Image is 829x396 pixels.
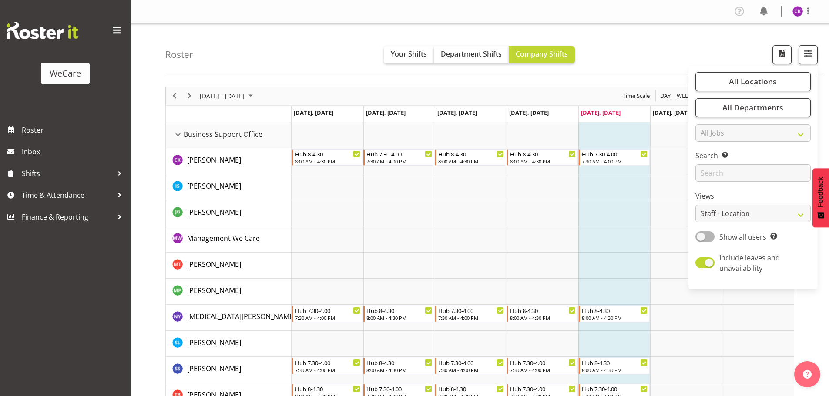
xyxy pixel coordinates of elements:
div: Chloe Kim"s event - Hub 8-4.30 Begin From Wednesday, October 1, 2025 at 8:00:00 AM GMT+13:00 Ends... [435,149,506,166]
div: Hub 8-4.30 [438,384,504,393]
span: Time & Attendance [22,189,113,202]
div: Savita Savita"s event - Hub 8-4.30 Begin From Friday, October 3, 2025 at 8:00:00 AM GMT+13:00 End... [579,358,650,374]
div: Hub 7.30-4.00 [510,358,576,367]
div: Savita Savita"s event - Hub 7.30-4.00 Begin From Wednesday, October 1, 2025 at 7:30:00 AM GMT+13:... [435,358,506,374]
div: 8:00 AM - 4:30 PM [366,366,432,373]
div: 7:30 AM - 4:00 PM [510,366,576,373]
button: Department Shifts [434,46,509,63]
span: Management We Care [187,233,260,243]
div: Savita Savita"s event - Hub 8-4.30 Begin From Tuesday, September 30, 2025 at 8:00:00 AM GMT+13:00... [363,358,434,374]
div: 7:30 AM - 4:00 PM [366,158,432,165]
div: previous period [167,87,182,105]
div: Nikita Yates"s event - Hub 7.30-4.00 Begin From Monday, September 29, 2025 at 7:30:00 AM GMT+13:0... [292,306,363,322]
div: Hub 7.30-4.00 [582,384,648,393]
a: [MEDICAL_DATA][PERSON_NAME] [187,311,295,322]
button: October 2025 [198,90,257,101]
input: Search [695,164,811,182]
div: Hub 7.30-4.00 [582,150,648,158]
a: [PERSON_NAME] [187,181,241,191]
div: Hub 7.30-4.00 [366,384,432,393]
span: All Locations [729,76,777,87]
div: 7:30 AM - 4:00 PM [295,314,361,321]
button: All Departments [695,98,811,117]
div: 8:00 AM - 4:30 PM [295,158,361,165]
div: Nikita Yates"s event - Hub 8-4.30 Begin From Thursday, October 2, 2025 at 8:00:00 AM GMT+13:00 En... [507,306,578,322]
a: [PERSON_NAME] [187,259,241,270]
div: Hub 7.30-4.00 [295,358,361,367]
button: All Locations [695,72,811,91]
div: Hub 7.30-4.00 [438,306,504,315]
a: [PERSON_NAME] [187,285,241,296]
div: Savita Savita"s event - Hub 7.30-4.00 Begin From Monday, September 29, 2025 at 7:30:00 AM GMT+13:... [292,358,363,374]
h4: Roster [165,50,193,60]
div: Hub 8-4.30 [438,150,504,158]
span: Time Scale [622,90,651,101]
div: Nikita Yates"s event - Hub 7.30-4.00 Begin From Wednesday, October 1, 2025 at 7:30:00 AM GMT+13:0... [435,306,506,322]
button: Filter Shifts [799,45,818,64]
td: Savita Savita resource [166,357,292,383]
div: Hub 8-4.30 [510,306,576,315]
span: [DATE], [DATE] [509,109,549,116]
label: Views [695,191,811,201]
div: Hub 8-4.30 [582,306,648,315]
button: Previous [169,90,181,101]
div: Chloe Kim"s event - Hub 7.30-4.00 Begin From Tuesday, September 30, 2025 at 7:30:00 AM GMT+13:00 ... [363,149,434,166]
label: Search [695,150,811,161]
div: Hub 7.30-4.00 [295,306,361,315]
a: [PERSON_NAME] [187,363,241,374]
span: Roster [22,123,126,136]
a: [PERSON_NAME] [187,337,241,348]
div: 8:00 AM - 4:30 PM [582,314,648,321]
span: Include leaves and unavailability [719,253,780,273]
button: Download a PDF of the roster according to the set date range. [772,45,792,64]
td: Chloe Kim resource [166,148,292,174]
span: [DATE], [DATE] [437,109,477,116]
td: Management We Care resource [166,226,292,253]
span: Your Shifts [391,49,427,59]
span: [DATE], [DATE] [653,109,692,116]
div: Chloe Kim"s event - Hub 8-4.30 Begin From Monday, September 29, 2025 at 8:00:00 AM GMT+13:00 Ends... [292,149,363,166]
div: 7:30 AM - 4:00 PM [438,366,504,373]
span: [MEDICAL_DATA][PERSON_NAME] [187,312,295,321]
span: [PERSON_NAME] [187,286,241,295]
div: Hub 8-4.30 [366,306,432,315]
div: 8:00 AM - 4:30 PM [366,314,432,321]
img: Rosterit website logo [7,22,78,39]
div: Hub 8-4.30 [295,384,361,393]
div: Nikita Yates"s event - Hub 8-4.30 Begin From Friday, October 3, 2025 at 8:00:00 AM GMT+13:00 Ends... [579,306,650,322]
div: Nikita Yates"s event - Hub 8-4.30 Begin From Tuesday, September 30, 2025 at 8:00:00 AM GMT+13:00 ... [363,306,434,322]
span: Inbox [22,145,126,158]
div: Hub 7.30-4.00 [366,150,432,158]
div: Chloe Kim"s event - Hub 8-4.30 Begin From Thursday, October 2, 2025 at 8:00:00 AM GMT+13:00 Ends ... [507,149,578,166]
div: 8:00 AM - 4:30 PM [510,314,576,321]
img: help-xxl-2.png [803,370,812,379]
span: [DATE], [DATE] [581,109,621,116]
span: All Departments [722,102,783,113]
span: [PERSON_NAME] [187,207,241,217]
td: Michelle Thomas resource [166,253,292,279]
div: Hub 7.30-4.00 [510,384,576,393]
div: Sep 29 - Oct 05, 2025 [197,87,258,105]
span: [PERSON_NAME] [187,260,241,269]
div: Savita Savita"s event - Hub 7.30-4.00 Begin From Thursday, October 2, 2025 at 7:30:00 AM GMT+13:0... [507,358,578,374]
button: Timeline Week [675,90,693,101]
button: Your Shifts [384,46,434,63]
div: Hub 8-4.30 [366,358,432,367]
span: Day [659,90,671,101]
div: 7:30 AM - 4:00 PM [438,314,504,321]
span: Business Support Office [184,129,262,140]
a: Management We Care [187,233,260,243]
div: Hub 8-4.30 [582,358,648,367]
span: Week [676,90,692,101]
td: Sarah Lamont resource [166,331,292,357]
span: [DATE], [DATE] [294,109,333,116]
button: Next [184,90,195,101]
div: Chloe Kim"s event - Hub 7.30-4.00 Begin From Friday, October 3, 2025 at 7:30:00 AM GMT+13:00 Ends... [579,149,650,166]
div: 8:00 AM - 4:30 PM [582,366,648,373]
a: [PERSON_NAME] [187,155,241,165]
span: Show all users [719,232,766,242]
